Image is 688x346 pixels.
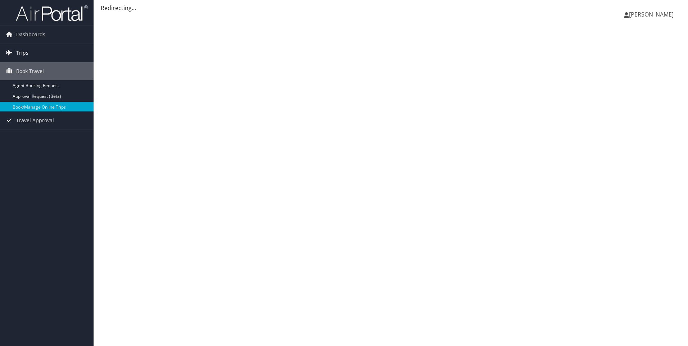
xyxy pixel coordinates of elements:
[101,4,681,12] div: Redirecting...
[624,4,681,25] a: [PERSON_NAME]
[16,111,54,129] span: Travel Approval
[16,5,88,22] img: airportal-logo.png
[16,44,28,62] span: Trips
[16,62,44,80] span: Book Travel
[16,26,45,44] span: Dashboards
[629,10,674,18] span: [PERSON_NAME]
